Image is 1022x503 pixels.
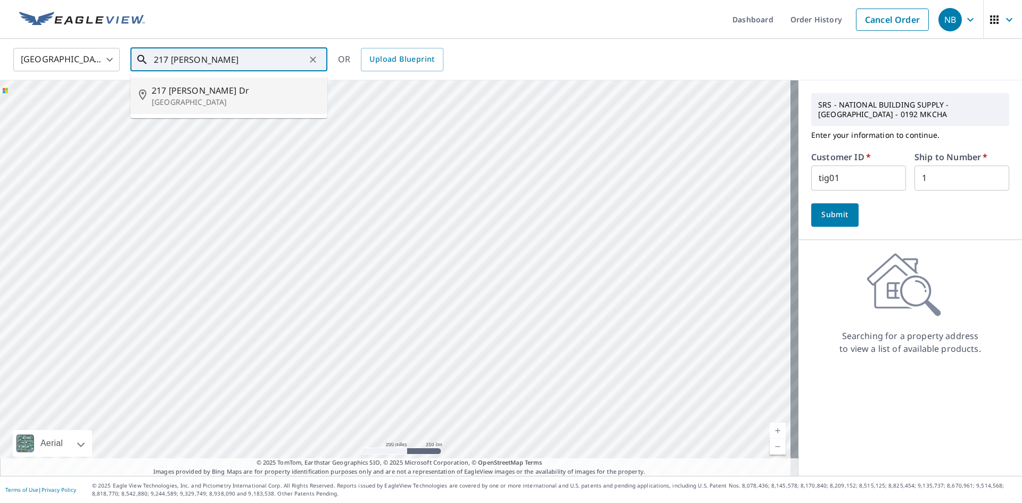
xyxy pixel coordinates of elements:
a: Current Level 5, Zoom Out [770,439,786,455]
span: Upload Blueprint [369,53,434,66]
button: Submit [811,203,859,227]
a: Cancel Order [856,9,929,31]
button: Clear [306,52,320,67]
a: Terms of Use [5,486,38,493]
span: 217 [PERSON_NAME] Dr [152,84,319,97]
p: | [5,486,76,493]
p: Enter your information to continue. [811,126,1009,144]
div: NB [938,8,962,31]
div: Aerial [37,430,66,457]
span: © 2025 TomTom, Earthstar Geographics SIO, © 2025 Microsoft Corporation, © [257,458,542,467]
label: Customer ID [811,153,871,161]
img: EV Logo [19,12,145,28]
input: Search by address or latitude-longitude [154,45,306,75]
span: Submit [820,208,850,221]
p: Searching for a property address to view a list of available products. [839,329,982,355]
div: Aerial [13,430,92,457]
a: Upload Blueprint [361,48,443,71]
a: Privacy Policy [42,486,76,493]
p: [GEOGRAPHIC_DATA] [152,97,319,108]
a: Terms [525,458,542,466]
div: [GEOGRAPHIC_DATA] [13,45,120,75]
a: OpenStreetMap [478,458,523,466]
a: Current Level 5, Zoom In [770,423,786,439]
p: © 2025 Eagle View Technologies, Inc. and Pictometry International Corp. All Rights Reserved. Repo... [92,482,1017,498]
p: SRS - NATIONAL BUILDING SUPPLY - [GEOGRAPHIC_DATA] - 0192 MKCHA [814,96,1007,123]
label: Ship to Number [914,153,987,161]
div: OR [338,48,443,71]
